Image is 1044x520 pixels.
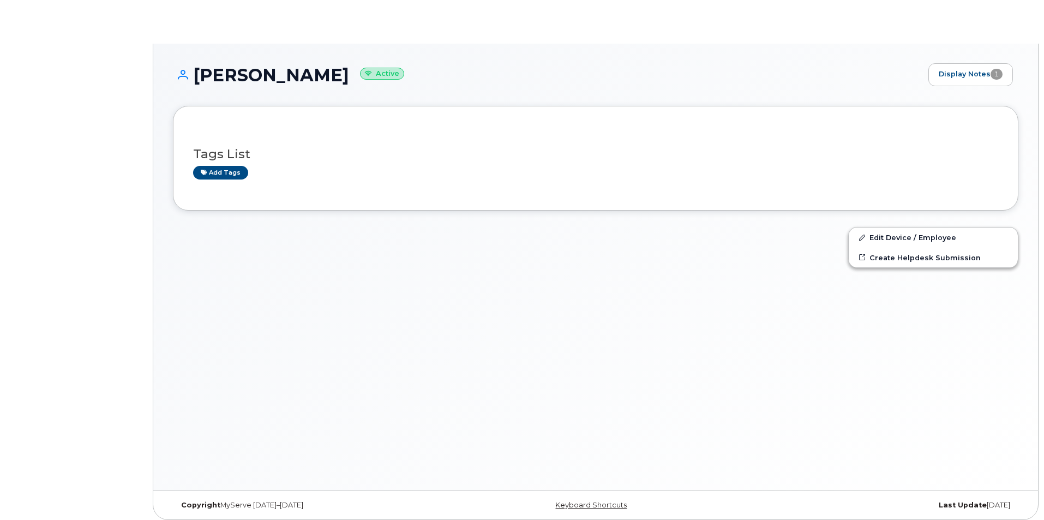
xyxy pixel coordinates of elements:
h3: Tags List [193,147,998,161]
a: Create Helpdesk Submission [849,248,1018,267]
span: 1 [991,69,1003,80]
a: Display Notes1 [928,63,1013,86]
a: Keyboard Shortcuts [555,501,627,509]
strong: Copyright [181,501,220,509]
a: Edit Device / Employee [849,228,1018,247]
div: MyServe [DATE]–[DATE] [173,501,455,510]
h1: [PERSON_NAME] [173,65,923,85]
small: Active [360,68,404,80]
strong: Last Update [939,501,987,509]
a: Add tags [193,166,248,180]
div: [DATE] [736,501,1018,510]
